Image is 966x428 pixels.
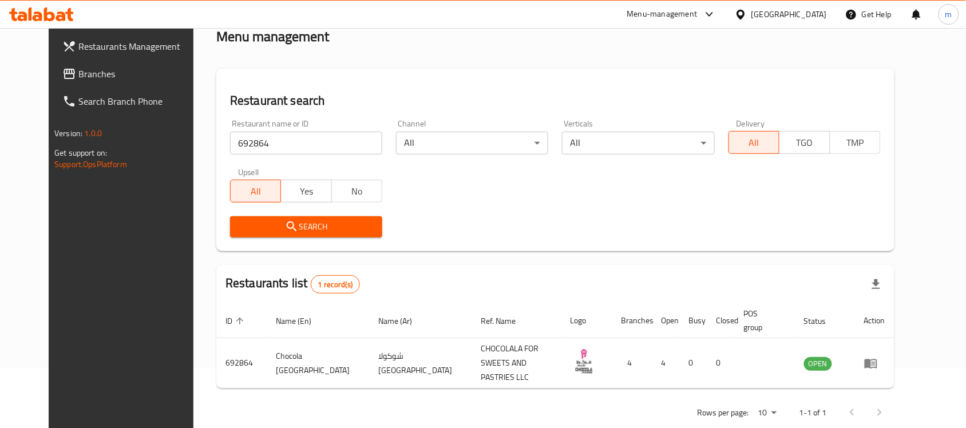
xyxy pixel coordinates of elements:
img: Chocola Paris [570,347,599,375]
button: All [729,131,779,154]
button: TMP [830,131,881,154]
td: 4 [612,338,652,389]
button: All [230,180,281,203]
td: 0 [707,338,735,389]
span: Yes [286,183,327,200]
span: Name (En) [276,314,326,328]
p: 1-1 of 1 [799,406,827,420]
span: Get support on: [54,145,107,160]
td: 4 [652,338,680,389]
table: enhanced table [216,303,894,389]
div: All [562,132,714,154]
div: OPEN [804,357,832,371]
span: Name (Ar) [378,314,427,328]
td: Chocola [GEOGRAPHIC_DATA] [267,338,369,389]
span: No [336,183,378,200]
button: No [331,180,382,203]
div: Total records count [311,275,361,294]
th: Open [652,303,680,338]
span: Version: [54,126,82,141]
span: Restaurants Management [78,39,201,53]
td: شوكولا [GEOGRAPHIC_DATA] [369,338,472,389]
span: ID [225,314,247,328]
div: All [396,132,548,154]
a: Search Branch Phone [53,88,210,115]
span: m [945,8,952,21]
td: 0 [680,338,707,389]
span: 1 record(s) [311,279,360,290]
span: Search Branch Phone [78,94,201,108]
button: TGO [779,131,830,154]
th: Closed [707,303,735,338]
h2: Restaurant search [230,92,881,109]
h2: Restaurants list [225,275,360,294]
span: OPEN [804,357,832,370]
h2: Menu management [216,27,329,46]
button: Search [230,216,382,237]
a: Restaurants Management [53,33,210,60]
label: Delivery [737,120,765,128]
span: Status [804,314,841,328]
span: 1.0.0 [84,126,102,141]
p: Rows per page: [698,406,749,420]
th: Action [855,303,894,338]
a: Branches [53,60,210,88]
span: Search [239,220,373,234]
div: Rows per page: [754,405,781,422]
label: Upsell [238,168,259,176]
span: TMP [835,134,876,151]
a: Support.OpsPlatform [54,157,127,172]
span: All [734,134,775,151]
th: Branches [612,303,652,338]
span: Branches [78,67,201,81]
span: All [235,183,276,200]
div: Menu [864,356,885,370]
div: Menu-management [627,7,698,21]
input: Search for restaurant name or ID.. [230,132,382,154]
span: Ref. Name [481,314,531,328]
span: POS group [744,307,781,334]
th: Logo [561,303,612,338]
div: [GEOGRAPHIC_DATA] [751,8,827,21]
th: Busy [680,303,707,338]
span: TGO [784,134,825,151]
button: Yes [280,180,331,203]
td: 692864 [216,338,267,389]
td: CHOCOLALA FOR SWEETS AND PASTRIES LLC [472,338,561,389]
